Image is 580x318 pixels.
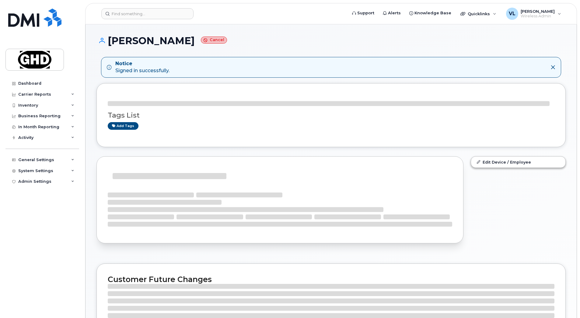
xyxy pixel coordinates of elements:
[108,122,138,130] a: Add tags
[115,60,169,74] div: Signed in successfully.
[115,60,169,67] strong: Notice
[108,111,554,119] h3: Tags List
[471,157,565,168] a: Edit Device / Employee
[201,37,227,44] small: Cancel
[96,35,566,46] h1: [PERSON_NAME]
[108,275,554,284] h2: Customer Future Changes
